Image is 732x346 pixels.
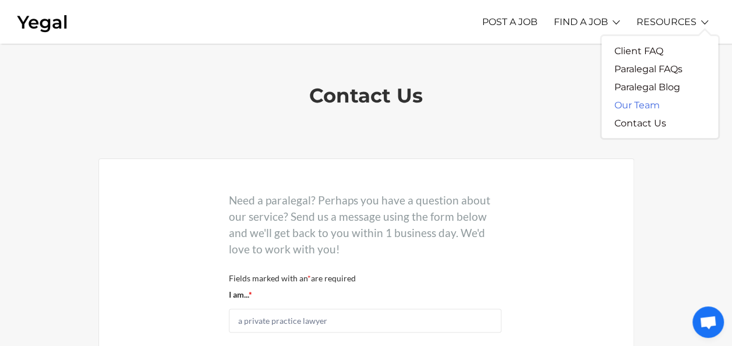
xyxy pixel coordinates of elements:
a: RESOURCES [636,6,696,38]
a: FIND A JOB [554,6,608,38]
a: Paralegal Blog [602,78,693,96]
a: POST A JOB [482,6,537,38]
a: Paralegal FAQs [602,60,695,78]
div: Fields marked with an are required [229,270,502,287]
a: Contact Us [602,114,679,132]
a: Our Team [602,96,673,114]
div: Open chat [692,306,724,338]
label: I am... [229,287,252,303]
a: Client FAQ [602,42,676,60]
span: Need a paralegal? Perhaps you have a question about our service? Send us a message using the form... [229,193,490,256]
